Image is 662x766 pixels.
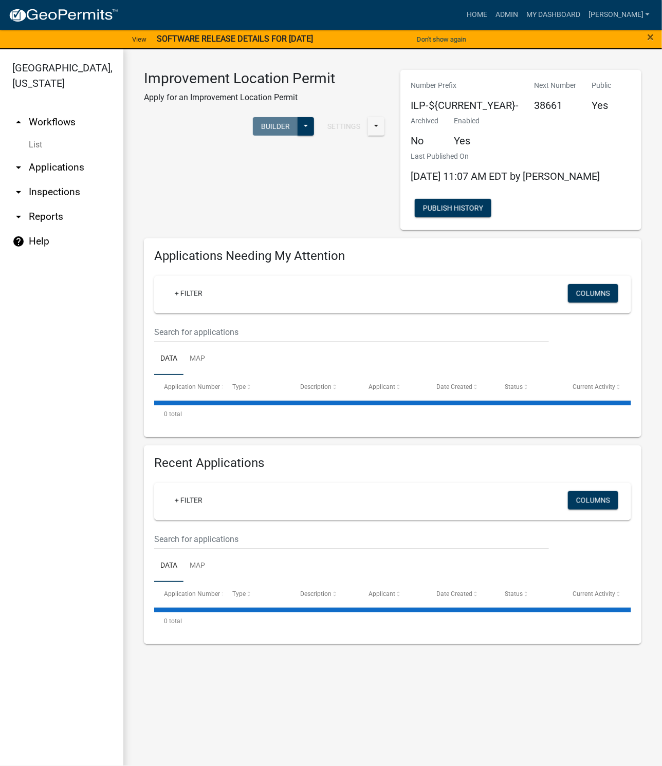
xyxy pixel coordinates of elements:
[534,80,576,91] p: Next Number
[359,375,427,400] datatable-header-cell: Applicant
[411,80,519,91] p: Number Prefix
[300,590,332,597] span: Description
[144,91,335,104] p: Apply for an Improvement Location Permit
[648,31,654,43] button: Close
[300,383,332,390] span: Description
[411,170,600,182] span: [DATE] 11:07 AM EDT by [PERSON_NAME]
[223,375,291,400] datatable-header-cell: Type
[12,116,25,128] i: arrow_drop_up
[167,491,211,510] a: + Filter
[522,5,584,25] a: My Dashboard
[128,31,151,48] a: View
[495,375,563,400] datatable-header-cell: Status
[411,116,438,126] p: Archived
[164,383,220,390] span: Application Number
[154,529,549,550] input: Search for applications
[505,383,523,390] span: Status
[436,590,472,597] span: Date Created
[154,401,631,427] div: 0 total
[164,590,220,597] span: Application Number
[154,456,631,471] h4: Recent Applications
[12,235,25,248] i: help
[584,5,654,25] a: [PERSON_NAME]
[411,135,438,147] h5: No
[223,582,291,607] datatable-header-cell: Type
[154,608,631,634] div: 0 total
[253,117,298,136] button: Builder
[369,590,395,597] span: Applicant
[534,99,576,111] h5: 38661
[232,383,246,390] span: Type
[463,5,491,25] a: Home
[436,383,472,390] span: Date Created
[12,161,25,174] i: arrow_drop_down
[415,204,491,213] wm-modal-confirm: Workflow Publish History
[232,590,246,597] span: Type
[183,343,211,376] a: Map
[592,99,611,111] h5: Yes
[154,249,631,264] h4: Applications Needing My Attention
[359,582,427,607] datatable-header-cell: Applicant
[167,284,211,303] a: + Filter
[183,550,211,583] a: Map
[563,375,631,400] datatable-header-cell: Current Activity
[12,211,25,223] i: arrow_drop_down
[154,550,183,583] a: Data
[573,590,616,597] span: Current Activity
[411,151,600,162] p: Last Published On
[413,31,470,48] button: Don't show again
[568,284,618,303] button: Columns
[290,582,359,607] datatable-header-cell: Description
[454,116,480,126] p: Enabled
[495,582,563,607] datatable-header-cell: Status
[427,375,495,400] datatable-header-cell: Date Created
[154,375,223,400] datatable-header-cell: Application Number
[319,117,369,136] button: Settings
[12,186,25,198] i: arrow_drop_down
[573,383,616,390] span: Current Activity
[369,383,395,390] span: Applicant
[563,582,631,607] datatable-header-cell: Current Activity
[154,322,549,343] input: Search for applications
[144,70,335,87] h3: Improvement Location Permit
[454,135,480,147] h5: Yes
[568,491,618,510] button: Columns
[415,199,491,217] button: Publish History
[157,34,313,44] strong: SOFTWARE RELEASE DETAILS FOR [DATE]
[592,80,611,91] p: Public
[505,590,523,597] span: Status
[154,582,223,607] datatable-header-cell: Application Number
[491,5,522,25] a: Admin
[648,30,654,44] span: ×
[427,582,495,607] datatable-header-cell: Date Created
[411,99,519,111] h5: ILP-${CURRENT_YEAR}-
[154,343,183,376] a: Data
[290,375,359,400] datatable-header-cell: Description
